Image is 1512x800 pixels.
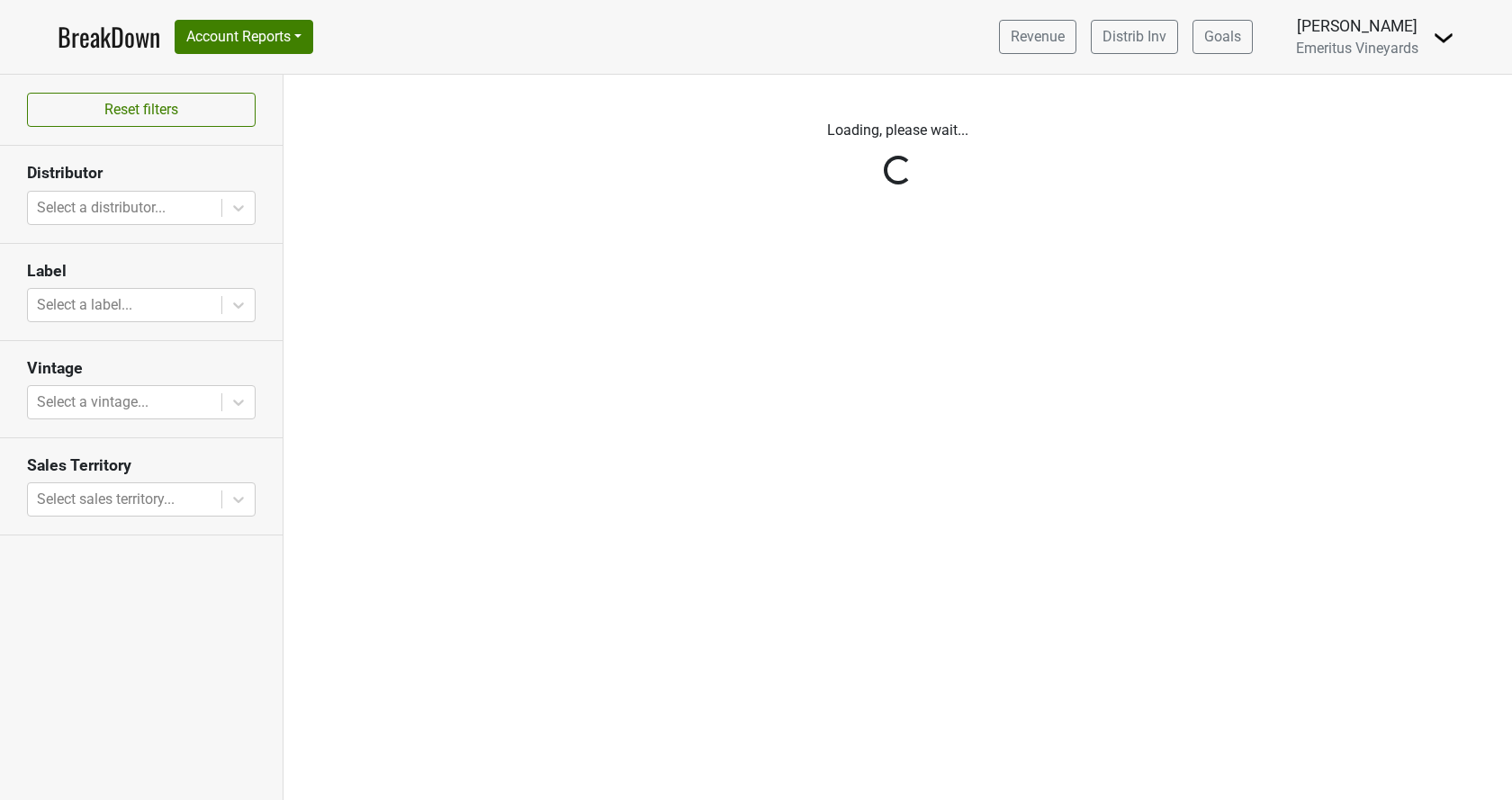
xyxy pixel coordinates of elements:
a: Distrib Inv [1091,20,1178,54]
a: Goals [1192,20,1253,54]
p: Loading, please wait... [399,120,1398,141]
div: [PERSON_NAME] [1296,14,1418,38]
span: Emeritus Vineyards [1296,40,1418,57]
a: Revenue [999,20,1076,54]
a: BreakDown [58,18,160,56]
img: Dropdown Menu [1433,27,1454,49]
button: Account Reports [175,20,313,54]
